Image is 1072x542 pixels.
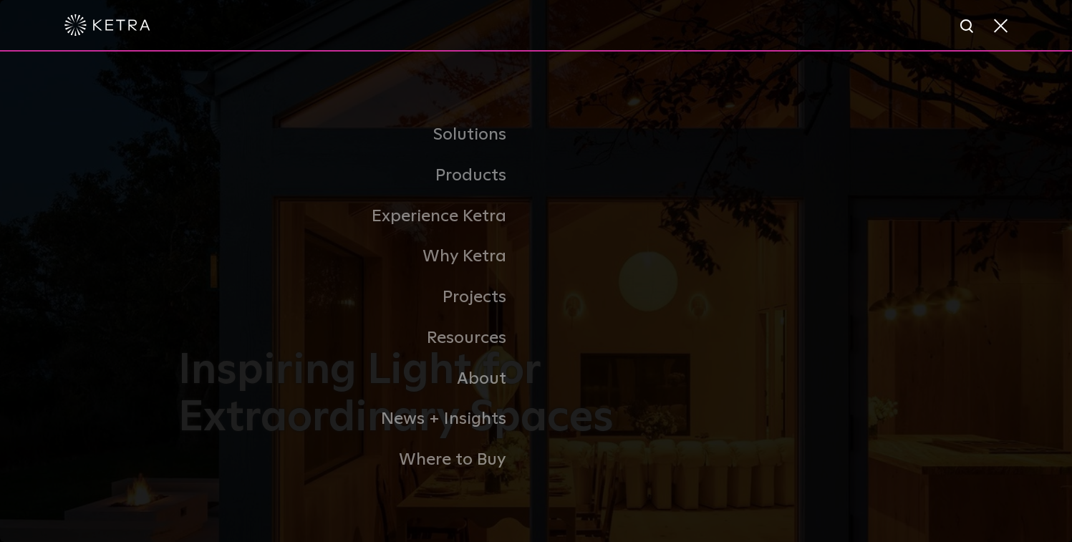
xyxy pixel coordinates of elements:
[178,399,536,440] a: News + Insights
[178,155,536,196] a: Products
[178,236,536,277] a: Why Ketra
[178,318,536,359] a: Resources
[178,359,536,400] a: About
[959,18,977,36] img: search icon
[64,14,150,36] img: ketra-logo-2019-white
[178,196,536,237] a: Experience Ketra
[178,115,536,155] a: Solutions
[178,115,894,480] div: Navigation Menu
[178,440,536,480] a: Where to Buy
[178,277,536,318] a: Projects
